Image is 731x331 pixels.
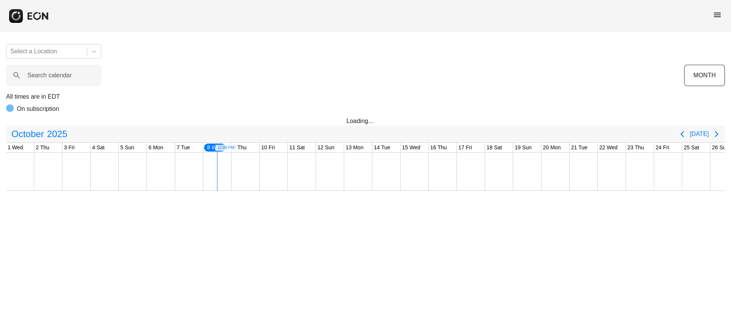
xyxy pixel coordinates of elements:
[316,143,336,152] div: 12 Sun
[690,127,709,141] button: [DATE]
[429,143,448,152] div: 16 Thu
[175,143,192,152] div: 7 Tue
[401,143,422,152] div: 15 Wed
[231,143,248,152] div: 9 Thu
[17,104,59,114] p: On subscription
[119,143,136,152] div: 5 Sun
[675,126,690,142] button: Previous page
[6,92,725,101] p: All times are in EDT
[45,126,69,142] span: 2025
[10,126,45,142] span: October
[27,71,72,80] label: Search calendar
[713,10,722,19] span: menu
[147,143,165,152] div: 6 Mon
[288,143,306,152] div: 11 Sat
[709,126,724,142] button: Next page
[626,143,645,152] div: 23 Thu
[6,143,24,152] div: 1 Wed
[513,143,533,152] div: 19 Sun
[372,143,392,152] div: 14 Tue
[485,143,503,152] div: 18 Sat
[570,143,589,152] div: 21 Tue
[91,143,106,152] div: 4 Sat
[260,143,276,152] div: 10 Fri
[682,143,701,152] div: 25 Sat
[541,143,562,152] div: 20 Mon
[710,143,730,152] div: 26 Sun
[654,143,671,152] div: 24 Fri
[457,143,474,152] div: 17 Fri
[203,143,226,152] div: 8 Wed
[7,126,72,142] button: October2025
[62,143,76,152] div: 3 Fri
[344,143,365,152] div: 13 Mon
[34,143,51,152] div: 2 Thu
[684,65,725,86] button: MONTH
[346,117,385,126] div: Loading...
[598,143,619,152] div: 22 Wed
